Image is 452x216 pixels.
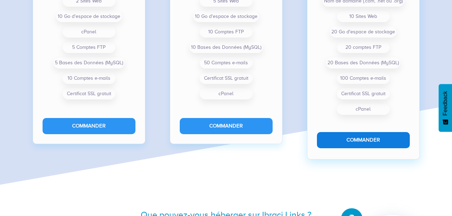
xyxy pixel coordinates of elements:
li: 5 Bases des Données (MySQL) [53,57,125,68]
li: 50 Comptes e-mails [200,57,253,68]
li: cPanel [337,104,390,115]
button: Commander [43,118,135,134]
li: 20 Go d'espace de stockage [330,26,396,38]
li: 20 comptes FTP [337,42,390,53]
li: 5 Comptes FTP [63,42,115,53]
button: Commander [180,118,273,134]
span: Feedback [442,91,448,116]
li: 100 Comptes e-mails [337,73,390,84]
li: 10 Bases des Données (MySQL) [190,42,263,53]
li: cPanel [63,26,115,38]
button: Feedback - Afficher l’enquête [439,84,452,132]
li: cPanel [200,88,253,99]
li: Certificat SSL gratuit [63,88,115,99]
li: 10 Comptes FTP [200,26,253,38]
li: Certificat SSL gratuit [337,88,390,99]
li: 20 Bases des Données (MySQL) [326,57,400,68]
li: 10 Sites Web [337,11,390,22]
li: 10 Go d'espace de stockage [193,11,259,22]
li: 10 Comptes e-mails [63,73,115,84]
button: Commander [317,132,410,148]
li: Certificat SSL gratuit [200,73,253,84]
li: 10 Go d'espace de stockage [56,11,122,22]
